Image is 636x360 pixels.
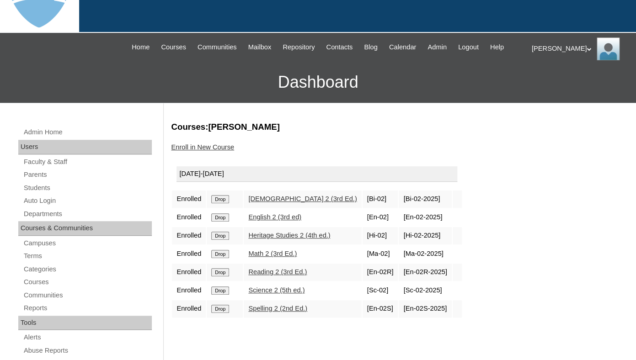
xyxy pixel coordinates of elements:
td: [En-02] [363,209,398,226]
h3: Courses:[PERSON_NAME] [171,121,624,133]
a: Reading 2 (3rd Ed.) [248,268,307,275]
td: [En-02R-2025] [399,264,451,281]
td: Enrolled [172,300,206,318]
td: Enrolled [172,209,206,226]
input: Drop [211,213,229,222]
input: Drop [211,268,229,276]
a: Blog [359,42,382,53]
td: [En-02R] [363,264,398,281]
span: Calendar [389,42,416,53]
a: Admin [423,42,451,53]
div: Tools [18,316,152,330]
td: [Ma-02] [363,245,398,263]
a: Terms [23,250,152,262]
a: Reports [23,302,152,314]
a: Faculty & Staff [23,156,152,168]
a: Alerts [23,332,152,343]
a: Categories [23,264,152,275]
input: Drop [211,286,229,295]
img: Thomas Lambert [597,37,620,60]
span: Repository [283,42,315,53]
a: Departments [23,208,152,220]
a: Abuse Reports [23,345,152,356]
a: Parents [23,169,152,180]
a: Help [486,42,508,53]
div: Courses & Communities [18,221,152,236]
a: Communities [23,290,152,301]
span: Home [132,42,150,53]
a: Courses [23,276,152,288]
a: Calendar [385,42,421,53]
input: Drop [211,232,229,240]
a: Heritage Studies 2 (4th ed.) [248,232,330,239]
a: Logout [454,42,483,53]
td: [En-02S] [363,300,398,318]
td: [Ma-02-2025] [399,245,451,263]
a: Courses [156,42,191,53]
a: Auto Login [23,195,152,206]
a: Spelling 2 (2nd Ed.) [248,305,307,312]
a: Admin Home [23,127,152,138]
td: Enrolled [172,264,206,281]
td: Enrolled [172,282,206,299]
span: Blog [364,42,377,53]
td: [Bi-02-2025] [399,191,451,208]
span: Contacts [326,42,353,53]
a: Campuses [23,238,152,249]
td: [Sc-02] [363,282,398,299]
a: Repository [278,42,319,53]
input: Drop [211,250,229,258]
td: [Bi-02] [363,191,398,208]
a: English 2 (3rd ed) [248,213,301,221]
a: Mailbox [244,42,276,53]
span: Help [490,42,504,53]
a: [DEMOGRAPHIC_DATA] 2 (3rd Ed.) [248,195,357,202]
a: Enroll in New Course [171,143,234,151]
div: [PERSON_NAME] [532,37,627,60]
h3: Dashboard [5,62,631,103]
td: [Hi-02-2025] [399,227,451,244]
td: [Sc-02-2025] [399,282,451,299]
div: [DATE]-[DATE] [176,166,457,182]
span: Logout [458,42,479,53]
div: Users [18,140,152,154]
span: Courses [161,42,186,53]
td: [En-02S-2025] [399,300,451,318]
td: Enrolled [172,245,206,263]
span: Mailbox [248,42,272,53]
td: [Hi-02] [363,227,398,244]
input: Drop [211,195,229,203]
a: Science 2 (5th ed.) [248,286,305,294]
a: Contacts [321,42,357,53]
input: Drop [211,305,229,313]
span: Communities [198,42,237,53]
a: Communities [193,42,241,53]
span: Admin [428,42,447,53]
td: Enrolled [172,191,206,208]
td: Enrolled [172,227,206,244]
a: Math 2 (3rd Ed.) [248,250,297,257]
td: [En-02-2025] [399,209,451,226]
a: Home [127,42,154,53]
a: Students [23,182,152,194]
